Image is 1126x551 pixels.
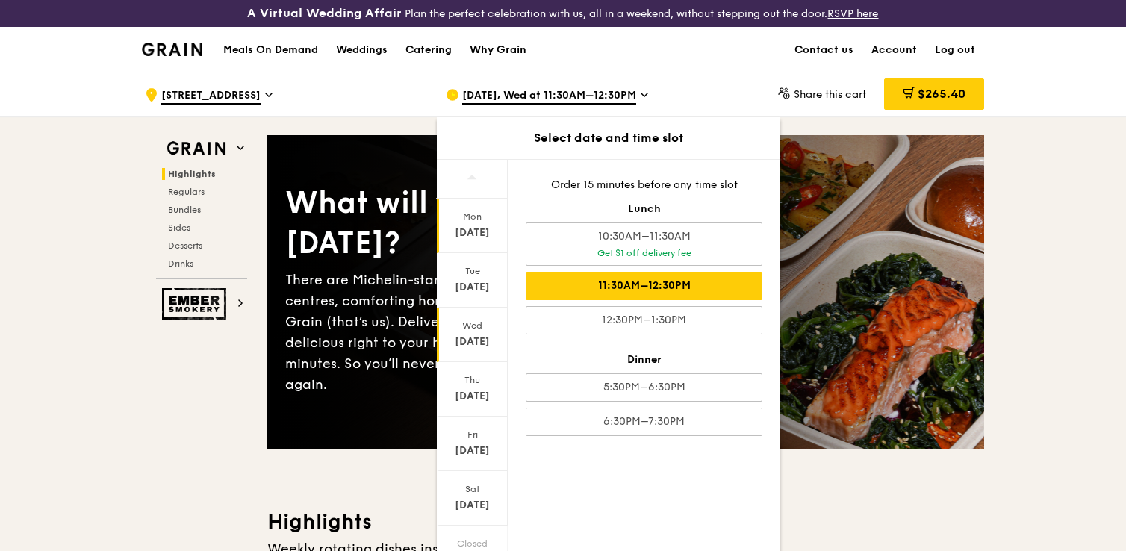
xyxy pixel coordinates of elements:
[168,222,190,233] span: Sides
[161,88,261,105] span: [STREET_ADDRESS]
[142,43,202,56] img: Grain
[926,28,984,72] a: Log out
[439,211,506,222] div: Mon
[247,6,402,21] h3: A Virtual Wedding Affair
[526,408,762,436] div: 6:30PM–7:30PM
[526,352,762,367] div: Dinner
[526,306,762,334] div: 12:30PM–1:30PM
[439,483,506,495] div: Sat
[827,7,878,20] a: RSVP here
[461,28,535,72] a: Why Grain
[168,187,205,197] span: Regulars
[439,443,506,458] div: [DATE]
[462,88,636,105] span: [DATE], Wed at 11:30AM–12:30PM
[168,258,193,269] span: Drinks
[405,28,452,72] div: Catering
[439,374,506,386] div: Thu
[327,28,396,72] a: Weddings
[526,222,762,266] div: 10:30AM–11:30AM
[162,288,231,320] img: Ember Smokery web logo
[437,129,780,147] div: Select date and time slot
[142,26,202,71] a: GrainGrain
[396,28,461,72] a: Catering
[285,183,626,264] div: What will you eat [DATE]?
[439,498,506,513] div: [DATE]
[526,373,762,402] div: 5:30PM–6:30PM
[526,178,762,193] div: Order 15 minutes before any time slot
[267,508,984,535] h3: Highlights
[168,240,202,251] span: Desserts
[439,280,506,295] div: [DATE]
[532,247,756,259] div: Get $1 off delivery fee
[862,28,926,72] a: Account
[187,6,938,21] div: Plan the perfect celebration with us, all in a weekend, without stepping out the door.
[526,202,762,217] div: Lunch
[168,205,201,215] span: Bundles
[794,88,866,101] span: Share this cart
[439,265,506,277] div: Tue
[918,87,965,101] span: $265.40
[336,28,388,72] div: Weddings
[439,538,506,550] div: Closed
[439,334,506,349] div: [DATE]
[786,28,862,72] a: Contact us
[439,225,506,240] div: [DATE]
[470,28,526,72] div: Why Grain
[285,270,626,395] div: There are Michelin-star restaurants, hawker centres, comforting home-cooked classics… and Grain (...
[162,135,231,162] img: Grain web logo
[168,169,216,179] span: Highlights
[439,320,506,331] div: Wed
[526,272,762,300] div: 11:30AM–12:30PM
[439,429,506,441] div: Fri
[223,43,318,57] h1: Meals On Demand
[439,389,506,404] div: [DATE]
